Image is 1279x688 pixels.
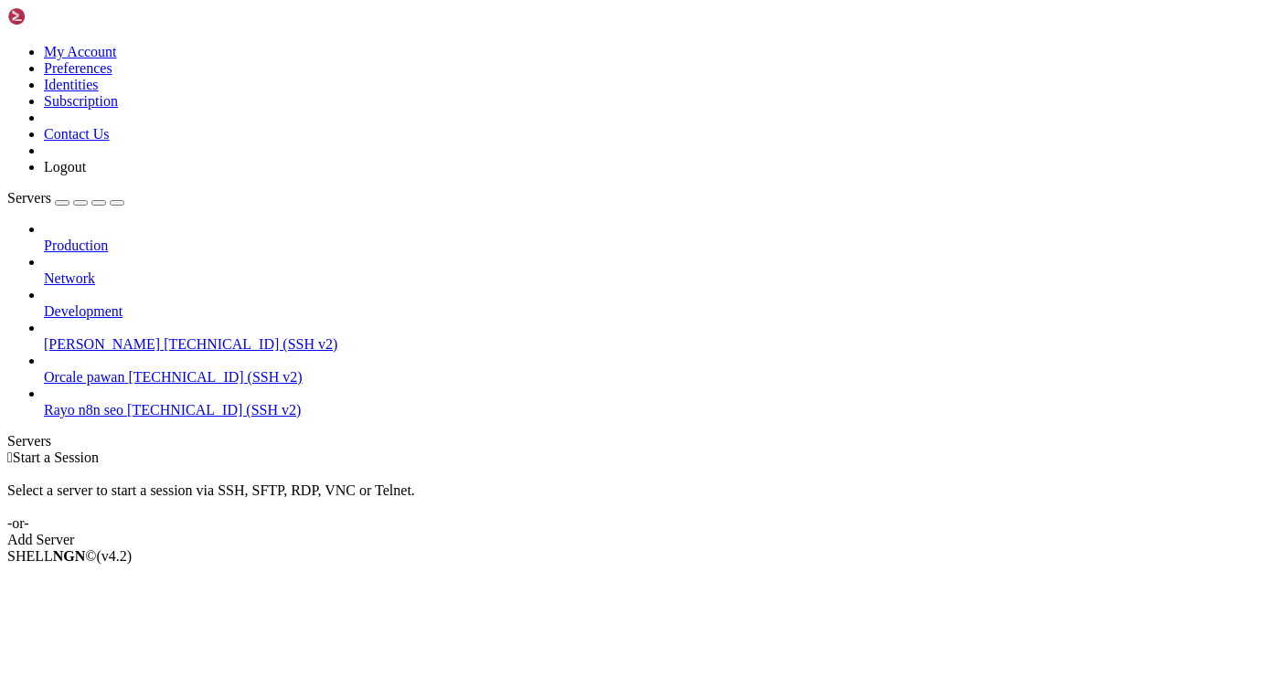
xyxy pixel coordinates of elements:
div: Servers [7,433,1272,450]
li: Development [44,287,1272,320]
span: SHELL © [7,548,132,564]
a: Rayo n8n seo [TECHNICAL_ID] (SSH v2) [44,402,1272,418]
a: Network [44,270,1272,287]
b: NGN [53,548,86,564]
a: Identities [44,77,99,92]
img: Shellngn [7,7,112,26]
a: [PERSON_NAME] [TECHNICAL_ID] (SSH v2) [44,336,1272,353]
a: Orcale pawan [TECHNICAL_ID] (SSH v2) [44,369,1272,386]
div: Add Server [7,532,1272,548]
li: Rayo n8n seo [TECHNICAL_ID] (SSH v2) [44,386,1272,418]
a: Logout [44,159,86,175]
span: Production [44,238,108,253]
span: [TECHNICAL_ID] (SSH v2) [128,369,302,385]
a: Subscription [44,93,118,109]
a: Development [44,303,1272,320]
span: Network [44,270,95,286]
span: Rayo n8n seo [44,402,123,418]
span: Orcale pawan [44,369,124,385]
span: [TECHNICAL_ID] (SSH v2) [127,402,301,418]
a: Contact Us [44,126,110,142]
a: Preferences [44,60,112,76]
li: Orcale pawan [TECHNICAL_ID] (SSH v2) [44,353,1272,386]
span: Start a Session [13,450,99,465]
a: Production [44,238,1272,254]
span: Servers [7,190,51,206]
li: [PERSON_NAME] [TECHNICAL_ID] (SSH v2) [44,320,1272,353]
a: Servers [7,190,124,206]
span: [TECHNICAL_ID] (SSH v2) [164,336,337,352]
span:  [7,450,13,465]
span: 4.2.0 [97,548,133,564]
span: Development [44,303,123,319]
a: My Account [44,44,117,59]
li: Production [44,221,1272,254]
li: Network [44,254,1272,287]
span: [PERSON_NAME] [44,336,160,352]
div: Select a server to start a session via SSH, SFTP, RDP, VNC or Telnet. -or- [7,466,1272,532]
